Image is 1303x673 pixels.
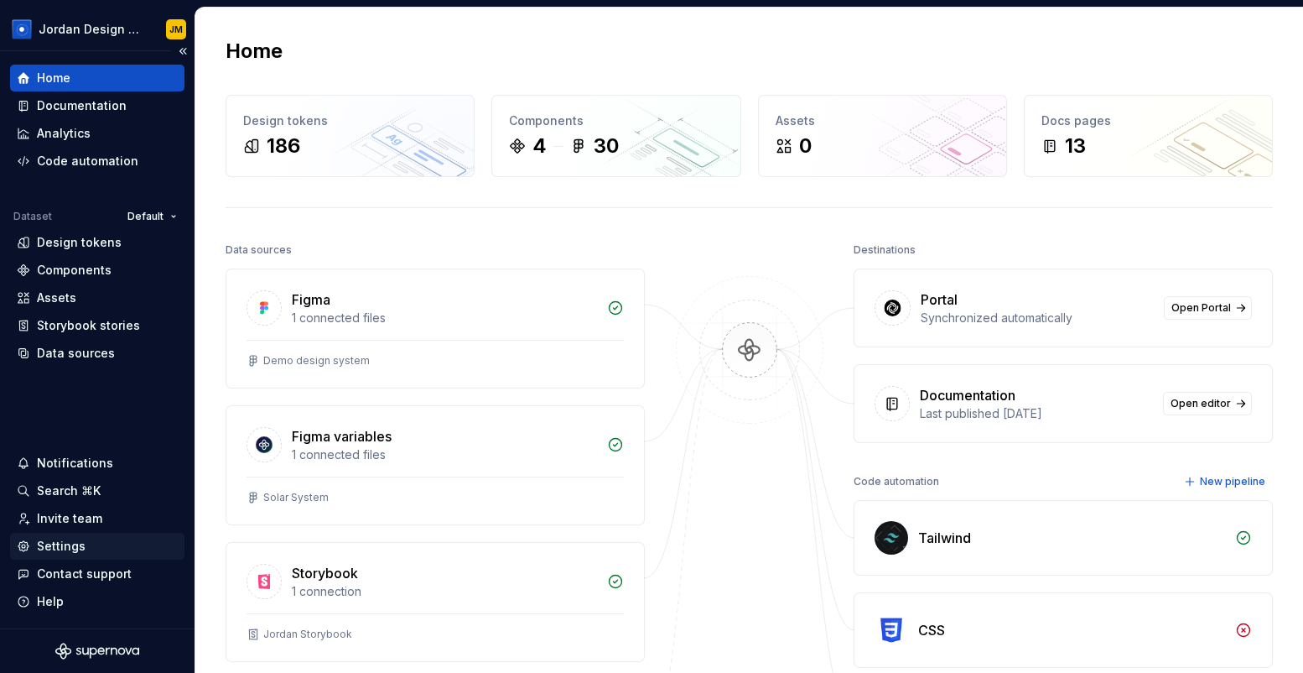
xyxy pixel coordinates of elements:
a: Assets0 [758,95,1007,177]
span: New pipeline [1200,475,1265,488]
div: Documentation [37,97,127,114]
a: Open editor [1163,392,1252,415]
div: Demo design system [263,354,370,368]
div: Home [37,70,70,86]
div: 4 [532,133,547,159]
div: Jordan Storybook [263,628,352,641]
div: Solar System [263,491,329,504]
div: 186 [267,133,300,159]
h2: Home [226,38,283,65]
span: Default [127,210,164,223]
button: Search ⌘K [10,477,184,504]
div: Assets [37,290,76,306]
img: 049812b6-2877-400d-9dc9-987621144c16.png [12,19,32,39]
div: Invite team [37,510,102,527]
div: 0 [799,133,812,159]
div: Data sources [226,238,292,262]
a: Storybook1 connectionJordan Storybook [226,542,645,662]
div: 1 connected files [292,446,597,463]
button: Notifications [10,450,184,477]
a: Open Portal [1164,296,1252,320]
span: Open Portal [1171,301,1231,315]
div: Docs pages [1041,112,1255,129]
button: Contact support [10,561,184,587]
a: Storybook stories [10,312,184,339]
button: Default [120,205,184,228]
div: Assets [776,112,989,129]
div: Figma variables [292,426,392,446]
div: 1 connected files [292,310,597,326]
div: Contact support [37,566,132,582]
div: 13 [1065,133,1086,159]
a: Components430 [491,95,740,177]
div: Tailwind [918,528,971,548]
a: Design tokens186 [226,95,475,177]
div: Storybook [292,563,358,583]
div: Storybook stories [37,317,140,334]
svg: Supernova Logo [55,643,139,660]
span: Open editor [1171,397,1231,410]
div: Portal [921,290,958,310]
div: Figma [292,290,330,310]
div: Dataset [13,210,52,223]
div: Search ⌘K [37,483,101,499]
div: Data sources [37,345,115,362]
a: Design tokens [10,229,184,256]
div: JM [169,23,183,36]
div: Documentation [920,385,1015,405]
button: Collapse sidebar [171,39,195,63]
a: Settings [10,533,184,560]
div: Design tokens [243,112,457,129]
a: Code automation [10,148,184,175]
a: Home [10,65,184,91]
a: Analytics [10,120,184,147]
div: Design tokens [37,234,122,251]
button: Jordan Design SystemJM [3,11,191,47]
div: Analytics [37,125,91,142]
button: New pipeline [1179,470,1273,493]
div: Code automation [854,470,939,493]
button: Help [10,588,184,615]
div: CSS [918,620,945,640]
a: Components [10,257,184,284]
div: Synchronized automatically [921,310,1154,326]
a: Data sources [10,340,184,367]
div: Code automation [37,153,138,170]
div: Components [37,262,112,279]
a: Documentation [10,92,184,119]
div: Notifications [37,455,113,472]
a: Figma1 connected filesDemo design system [226,269,645,389]
div: Last published [DATE] [920,405,1153,422]
a: Figma variables1 connected filesSolar System [226,405,645,525]
a: Docs pages13 [1024,95,1273,177]
a: Invite team [10,505,184,532]
a: Assets [10,284,184,311]
div: Destinations [854,238,916,262]
div: Settings [37,538,86,555]
div: 1 connection [292,583,597,600]
div: Jordan Design System [39,21,146,38]
div: 30 [594,133,619,159]
div: Help [37,593,64,610]
div: Components [509,112,723,129]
